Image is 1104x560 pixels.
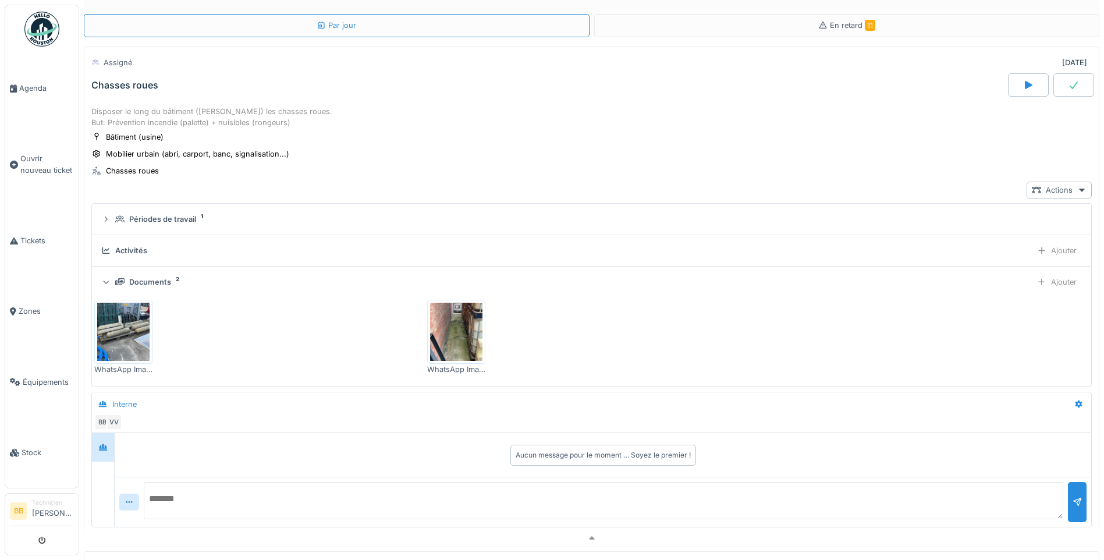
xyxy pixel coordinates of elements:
summary: Périodes de travail1 [97,208,1087,230]
div: Chasses roues [91,80,158,91]
a: Zones [5,276,79,346]
div: Périodes de travail [129,214,196,225]
a: BB Technicien[PERSON_NAME] [10,498,74,526]
div: Bâtiment (usine) [106,132,164,143]
img: qc5xd824qifk49kpkaaukfvbs864 [97,303,150,361]
div: Par jour [317,20,356,31]
div: Ajouter [1032,242,1082,259]
div: Documents [129,277,171,288]
div: WhatsApp Image [DATE] 14.35.07.jpeg [427,364,485,375]
div: [DATE] [1062,57,1087,68]
span: Tickets [20,235,74,246]
span: 11 [865,20,875,31]
a: Agenda [5,53,79,123]
a: Ouvrir nouveau ticket [5,123,79,205]
span: En retard [830,21,875,30]
a: Stock [5,417,79,488]
span: Stock [22,447,74,458]
img: 6yx4blaujlvc6kxpznrv4qcyyk5f [430,303,482,361]
summary: Documents2Ajouter [97,271,1087,293]
div: Interne [112,399,137,410]
span: Ouvrir nouveau ticket [20,153,74,175]
div: WhatsApp Image [DATE] 14.34.49.jpeg [94,364,152,375]
div: Technicien [32,498,74,507]
a: Équipements [5,347,79,417]
span: Agenda [19,83,74,94]
li: [PERSON_NAME] [32,498,74,523]
div: Ajouter [1032,274,1082,290]
div: Disposer le long du bâtiment ([PERSON_NAME]) les chasses roues. But: Prévention incendie (palette... [91,106,1092,128]
li: BB [10,502,27,520]
div: BB [94,414,111,430]
div: Aucun message pour le moment … Soyez le premier ! [516,450,691,460]
div: Mobilier urbain (abri, carport, banc, signalisation...) [106,148,289,160]
div: Actions [1027,182,1092,199]
a: Tickets [5,205,79,276]
span: Équipements [23,377,74,388]
img: Badge_color-CXgf-gQk.svg [24,12,59,47]
div: Activités [115,245,147,256]
summary: ActivitésAjouter [97,240,1087,261]
div: VV [106,414,122,430]
span: Zones [19,306,74,317]
div: Assigné [104,57,132,68]
div: Chasses roues [106,165,159,176]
